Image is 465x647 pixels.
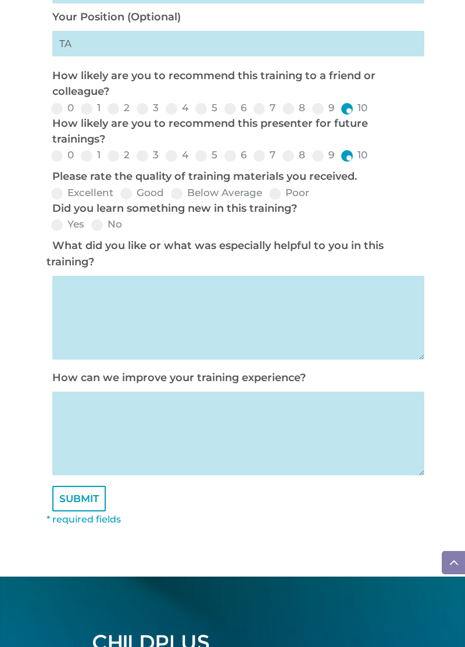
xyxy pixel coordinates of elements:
label: 8 [282,150,305,160]
label: 0 [51,150,74,160]
p: Did you learn something new in this training? [52,201,419,216]
label: No [91,219,122,229]
label: 7 [253,150,276,160]
label: Poor [269,188,309,198]
label: 1 [81,150,101,160]
label: 9 [312,103,334,113]
label: 6 [224,103,246,113]
p: How likely are you to recommend this presenter for future trainings? [52,116,419,147]
font: * required fields [46,514,121,525]
label: 1 [81,103,101,113]
label: Excellent [51,188,113,198]
label: 3 [137,150,159,160]
label: 10 [341,150,367,160]
label: 2 [108,150,130,160]
label: How can we improve your training experience? [52,371,306,384]
label: 4 [166,103,188,113]
input: My primary roles is... [52,31,424,56]
label: 6 [224,150,246,160]
label: Yes [51,219,84,229]
label: 9 [312,150,334,160]
input: SUBMIT [52,486,106,511]
label: 0 [51,103,74,113]
p: How likely are you to recommend this training to a friend or colleague? [52,68,419,99]
label: 5 [195,103,217,113]
label: Below Average [171,188,262,198]
p: Please rate the quality of training materials you received. [52,169,419,184]
label: 8 [282,103,305,113]
label: 4 [166,150,188,160]
label: Good [120,188,164,198]
label: 10 [341,103,367,113]
label: 5 [195,150,217,160]
label: 2 [108,103,130,113]
label: 3 [137,103,159,113]
label: Your Position (Optional) [52,10,181,23]
label: What did you like or what was especially helpful to you in this training? [46,239,384,268]
label: 7 [253,103,276,113]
